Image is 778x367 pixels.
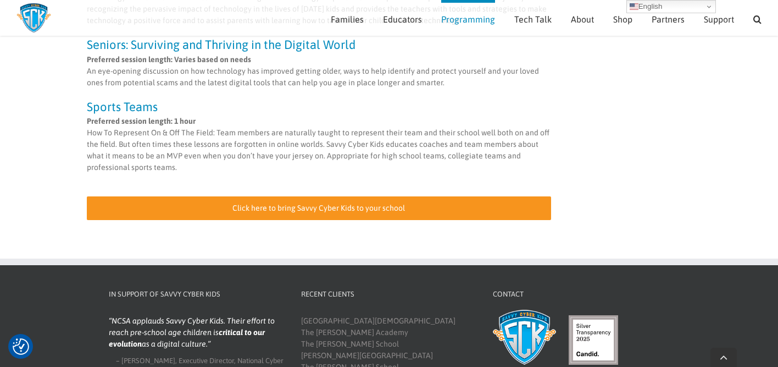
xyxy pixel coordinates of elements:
[613,15,632,24] span: Shop
[87,196,551,220] a: Click here to bring Savvy Cyber Kids to your school
[441,15,495,24] span: Programming
[87,39,551,51] h3: Seniors: Surviving and Thriving in the Digital World
[569,315,618,365] img: candid-seal-silver-2025.svg
[87,117,196,125] strong: Preferred session length: 1 hour
[87,116,551,173] p: How To Represent On & Off The Field: Team members are naturally taught to represent their team an...
[630,2,638,11] img: en
[13,338,29,355] button: Consent Preferences
[514,15,552,24] span: Tech Talk
[13,338,29,355] img: Revisit consent button
[301,289,476,300] h4: Recent Clients
[121,357,175,365] span: [PERSON_NAME]
[652,15,685,24] span: Partners
[331,15,364,24] span: Families
[493,289,668,300] h4: Contact
[179,357,234,365] span: Executive Director
[383,15,422,24] span: Educators
[87,55,251,64] strong: Preferred session length: Varies based on needs
[87,101,551,113] h3: Sports Teams
[109,289,284,300] h4: In Support of Savvy Cyber Kids
[232,204,405,213] span: Click here to bring Savvy Cyber Kids to your school
[87,54,551,89] p: An eye-opening discussion on how technology has improved getting older, ways to help identify and...
[704,15,734,24] span: Support
[109,315,284,350] blockquote: NCSA applauds Savvy Cyber Kids. Their effort to reach pre-school age children is as a digital cul...
[571,15,594,24] span: About
[493,310,556,365] img: Savvy Cyber Kids
[16,3,51,33] img: Savvy Cyber Kids Logo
